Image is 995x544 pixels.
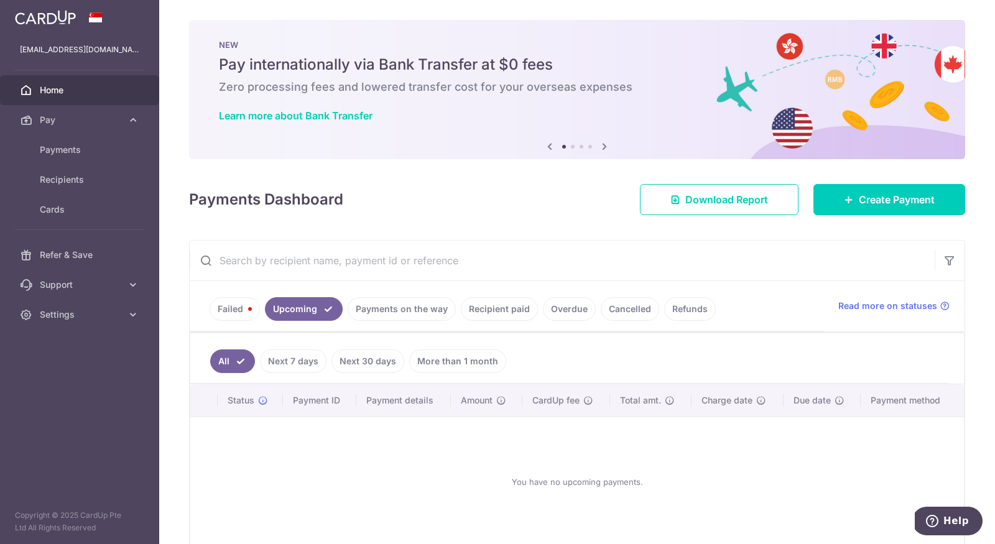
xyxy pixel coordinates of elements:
span: Home [40,84,122,96]
a: Create Payment [813,184,965,215]
a: More than 1 month [409,349,506,373]
a: Refunds [664,297,716,321]
h6: Zero processing fees and lowered transfer cost for your overseas expenses [219,80,935,95]
th: Payment details [356,384,451,417]
a: Failed [210,297,260,321]
span: Download Report [685,192,768,207]
span: Create Payment [859,192,935,207]
span: Charge date [701,394,752,407]
a: Upcoming [265,297,343,321]
a: Cancelled [601,297,659,321]
a: Payments on the way [348,297,456,321]
span: Support [40,279,122,291]
a: Read more on statuses [838,300,950,312]
a: Overdue [543,297,596,321]
a: Next 7 days [260,349,326,373]
span: Pay [40,114,122,126]
h4: Payments Dashboard [189,188,343,211]
span: Read more on statuses [838,300,937,312]
span: Payments [40,144,122,156]
a: Recipient paid [461,297,538,321]
span: Refer & Save [40,249,122,261]
iframe: Opens a widget where you can find more information [915,507,983,538]
a: Next 30 days [331,349,404,373]
p: NEW [219,40,935,50]
input: Search by recipient name, payment id or reference [190,241,935,280]
span: Amount [461,394,493,407]
h5: Pay internationally via Bank Transfer at $0 fees [219,55,935,75]
div: You have no upcoming payments. [205,427,949,537]
th: Payment method [861,384,964,417]
img: CardUp [15,10,76,25]
span: Status [228,394,254,407]
img: Bank transfer banner [189,20,965,159]
span: Cards [40,203,122,216]
p: [EMAIL_ADDRESS][DOMAIN_NAME] [20,44,139,56]
span: Recipients [40,173,122,186]
span: Total amt. [620,394,661,407]
a: Download Report [640,184,798,215]
a: All [210,349,255,373]
span: Settings [40,308,122,321]
span: Due date [794,394,831,407]
span: CardUp fee [532,394,580,407]
th: Payment ID [283,384,356,417]
a: Learn more about Bank Transfer [219,109,373,122]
